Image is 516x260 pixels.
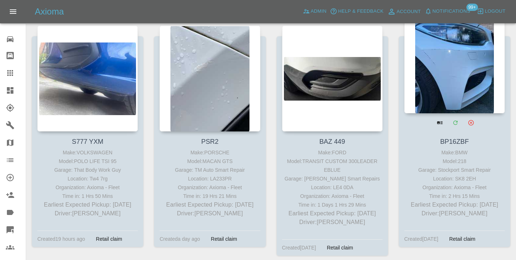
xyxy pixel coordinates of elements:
[284,174,381,183] div: Garage: [PERSON_NAME] Smart Repairs
[440,138,469,145] a: BP16ZBF
[433,7,470,16] span: Notifications
[4,3,22,20] button: Open drawer
[161,148,258,157] div: Make: PORSCHE
[161,192,258,200] div: Time in: 19 Hrs 21 Mins
[39,166,136,174] div: Garage: That Body Work Guy
[406,200,503,209] p: Earliest Expected Pickup: [DATE]
[444,235,481,243] div: Retail claim
[161,200,258,209] p: Earliest Expected Pickup: [DATE]
[319,138,345,145] a: BAZ 449
[385,6,423,17] a: Account
[406,183,503,192] div: Organization: Axioma - Fleet
[161,174,258,183] div: Location: LA233PR
[39,200,136,209] p: Earliest Expected Pickup: [DATE]
[39,157,136,166] div: Model: POLO LIFE TSI 95
[406,166,503,174] div: Garage: Stockport Smart Repair
[432,115,447,130] a: View
[321,243,358,252] div: Retail claim
[406,174,503,183] div: Location: SK8 2EH
[311,7,327,16] span: Admin
[328,6,385,17] button: Help & Feedback
[37,235,85,243] div: Created 19 hours ago
[301,6,329,17] a: Admin
[475,6,507,17] button: Logout
[206,235,243,243] div: Retail claim
[282,243,316,252] div: Created [DATE]
[284,157,381,174] div: Model: TRANSIT CUSTOM 300LEADER EBLUE
[406,192,503,200] div: Time in: 2 Hrs 15 Mins
[404,235,438,243] div: Created [DATE]
[161,183,258,192] div: Organization: Axioma - Fleet
[406,157,503,166] div: Model: 218
[284,183,381,192] div: Location: LE4 0DA
[284,209,381,218] p: Earliest Expected Pickup: [DATE]
[39,209,136,218] p: Driver: [PERSON_NAME]
[39,174,136,183] div: Location: Tw4 7rg
[338,7,383,16] span: Help & Feedback
[423,6,472,17] button: Notifications
[161,209,258,218] p: Driver: [PERSON_NAME]
[466,4,478,11] span: 99+
[161,166,258,174] div: Garage: TM Auto Smart Repair
[39,148,136,157] div: Make: VOLKSWAGEN
[284,218,381,227] p: Driver: [PERSON_NAME]
[397,8,421,16] span: Account
[35,6,64,17] h5: Axioma
[160,235,200,243] div: Created a day ago
[284,200,381,209] div: Time in: 1 Days 1 Hrs 29 Mins
[39,183,136,192] div: Organization: Axioma - Fleet
[39,192,136,200] div: Time in: 1 Hrs 50 Mins
[161,157,258,166] div: Model: MACAN GTS
[463,115,478,130] button: Archive
[72,138,103,145] a: S777 YXM
[406,148,503,157] div: Make: BMW
[406,209,503,218] p: Driver: [PERSON_NAME]
[91,235,128,243] div: Retail claim
[448,115,463,130] a: Modify
[485,7,505,16] span: Logout
[284,192,381,200] div: Organization: Axioma - Fleet
[284,148,381,157] div: Make: FORD
[201,138,219,145] a: PSR2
